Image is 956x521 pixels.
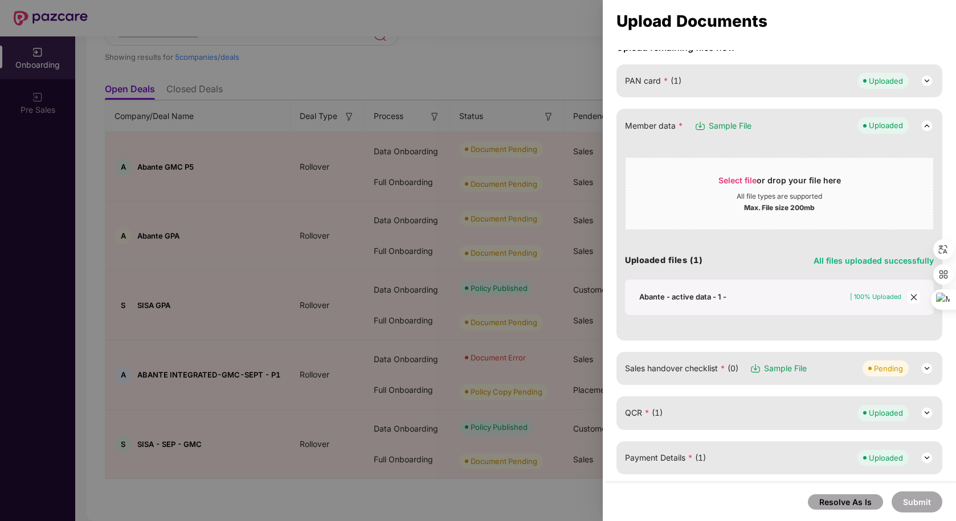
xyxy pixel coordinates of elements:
[639,292,726,302] div: Abante - active data - 1 -
[908,291,920,303] span: close
[625,452,706,464] span: Payment Details (1)
[625,120,683,132] span: Member data
[869,120,903,131] div: Uploaded
[718,175,841,192] div: or drop your file here
[625,362,738,375] span: Sales handover checklist (0)
[625,255,702,266] h4: Uploaded files (1)
[625,407,663,419] span: QCR (1)
[626,166,933,221] span: Select fileor drop your file hereAll file types are supportedMax. File size 200mb
[920,362,934,375] img: svg+xml;base64,PHN2ZyB3aWR0aD0iMjQiIGhlaWdodD0iMjQiIHZpZXdCb3g9IjAgMCAyNCAyNCIgZmlsbD0ibm9uZSIgeG...
[694,120,706,132] img: svg+xml;base64,PHN2ZyB3aWR0aD0iMTYiIGhlaWdodD0iMTciIHZpZXdCb3g9IjAgMCAxNiAxNyIgZmlsbD0ibm9uZSIgeG...
[920,406,934,420] img: svg+xml;base64,PHN2ZyB3aWR0aD0iMjQiIGhlaWdodD0iMjQiIHZpZXdCb3g9IjAgMCAyNCAyNCIgZmlsbD0ibm9uZSIgeG...
[718,175,757,185] span: Select file
[892,491,942,512] button: Submit
[869,75,903,87] div: Uploaded
[920,451,934,465] img: svg+xml;base64,PHN2ZyB3aWR0aD0iMjQiIGhlaWdodD0iMjQiIHZpZXdCb3g9IjAgMCAyNCAyNCIgZmlsbD0ibm9uZSIgeG...
[869,452,903,463] div: Uploaded
[750,363,761,374] img: svg+xml;base64,PHN2ZyB3aWR0aD0iMTYiIGhlaWdodD0iMTciIHZpZXdCb3g9IjAgMCAxNiAxNyIgZmlsbD0ibm9uZSIgeG...
[814,256,934,265] span: All files uploaded successfully
[737,192,822,201] div: All file types are supported
[764,362,807,375] span: Sample File
[850,293,901,301] span: | 100% Uploaded
[625,75,681,87] span: PAN card (1)
[744,201,815,212] div: Max. File size 200mb
[920,119,934,133] img: svg+xml;base64,PHN2ZyB3aWR0aD0iMjQiIGhlaWdodD0iMjQiIHZpZXdCb3g9IjAgMCAyNCAyNCIgZmlsbD0ibm9uZSIgeG...
[709,120,751,132] span: Sample File
[920,74,934,88] img: svg+xml;base64,PHN2ZyB3aWR0aD0iMjQiIGhlaWdodD0iMjQiIHZpZXdCb3g9IjAgMCAyNCAyNCIgZmlsbD0ibm9uZSIgeG...
[808,494,883,510] button: Resolve As Is
[616,15,942,27] div: Upload Documents
[874,363,903,374] div: Pending
[869,407,903,419] div: Uploaded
